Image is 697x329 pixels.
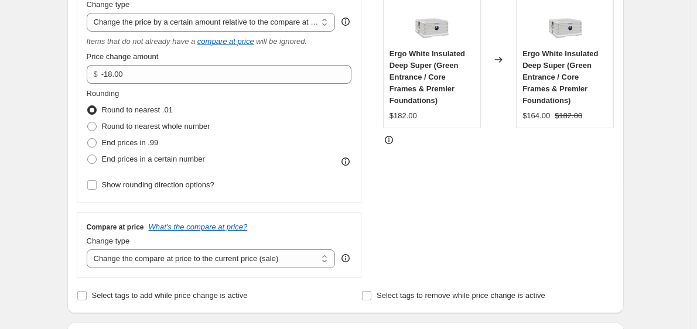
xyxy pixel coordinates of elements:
[389,49,465,105] span: Ergo White Insulated Deep Super (Green Entrance / Core Frames & Premier Foundations)
[377,291,545,300] span: Select tags to remove while price change is active
[522,110,550,122] div: $164.00
[94,70,98,78] span: $
[101,65,334,84] input: -12.00
[389,110,417,122] div: $182.00
[87,237,130,245] span: Change type
[92,291,248,300] span: Select tags to add while price change is active
[102,180,214,189] span: Show rounding direction options?
[340,252,351,264] div: help
[102,105,173,114] span: Round to nearest .01
[149,222,248,231] button: What's the compare at price?
[102,138,159,147] span: End prices in .99
[102,155,205,163] span: End prices in a certain number
[87,52,159,61] span: Price change amount
[340,16,351,28] div: help
[256,37,307,46] i: will be ignored.
[522,49,598,105] span: Ergo White Insulated Deep Super (Green Entrance / Core Frames & Premier Foundations)
[555,110,582,122] strike: $182.00
[87,222,144,232] h3: Compare at price
[87,89,119,98] span: Rounding
[197,37,254,46] button: compare at price
[102,122,210,131] span: Round to nearest whole number
[87,37,196,46] i: Items that do not already have a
